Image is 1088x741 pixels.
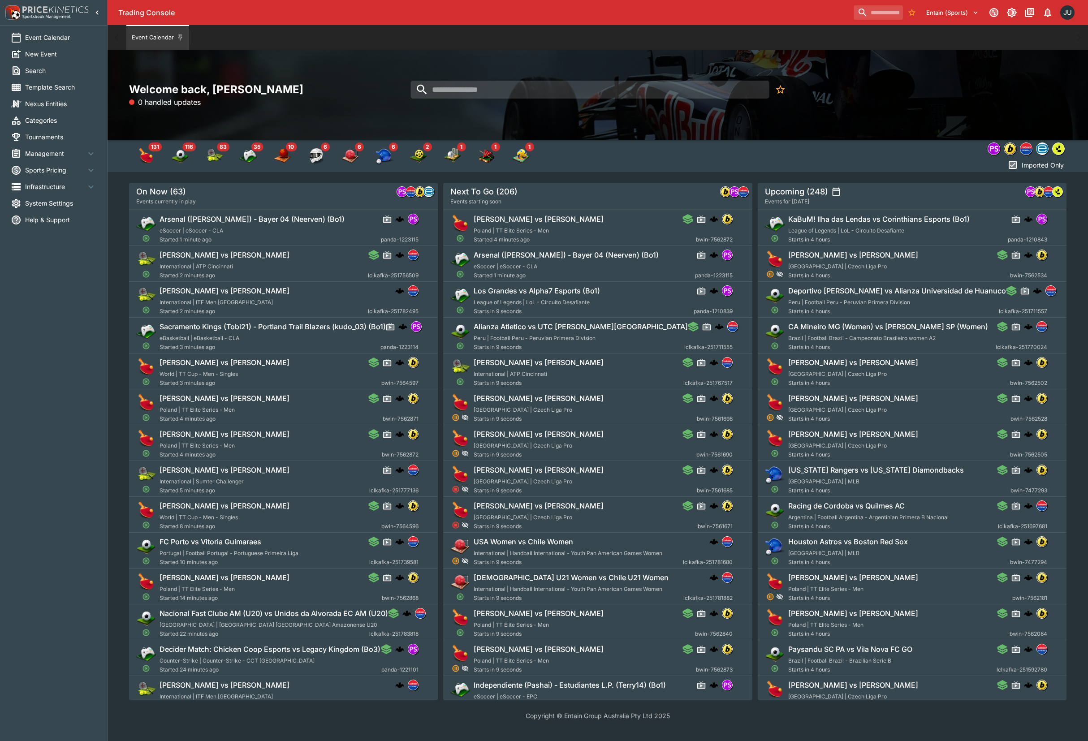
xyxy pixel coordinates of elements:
div: pandascore [397,186,407,197]
img: pandascore.png [723,250,733,260]
img: logo-cerberus.svg [1024,501,1033,510]
img: logo-cerberus.svg [710,430,719,439]
img: logo-cerberus.svg [398,322,407,331]
h6: [PERSON_NAME] vs [PERSON_NAME] [160,681,289,690]
img: table_tennis.png [450,465,470,484]
img: betradar.png [1036,143,1048,155]
span: 35 [251,142,263,151]
div: bwin [1004,142,1016,155]
span: Search [25,66,96,75]
span: bwin-7562873 [696,665,733,674]
img: logo-cerberus.svg [395,465,404,474]
img: soccer.png [450,321,470,341]
h2: Welcome back, [PERSON_NAME] [129,82,438,96]
div: Justin.Walsh [1060,5,1075,20]
img: cricket [444,147,462,165]
span: bwin-7562084 [1010,629,1047,638]
img: logo-cerberus.svg [710,465,719,474]
div: Event type filters [129,140,538,172]
h6: Independiente (Pashai) - Estudiantes L.P. (Terry14) (Bo1) [474,681,666,690]
span: lclkafka-251782495 [368,307,419,316]
img: lclkafka.png [1037,322,1047,332]
div: lclkafka [406,186,416,197]
img: lclkafka.png [408,680,418,690]
img: bwin.png [1037,358,1047,367]
button: Event Calendar [126,25,189,50]
span: panda-1223114 [380,343,419,352]
img: logo-cerberus.svg [395,573,404,582]
div: Volleyball [512,147,530,165]
h6: [PERSON_NAME] vs [PERSON_NAME] [788,394,918,403]
img: logo-cerberus.svg [710,537,719,546]
img: motor_racing [307,147,325,165]
span: bwin-7564596 [381,522,419,531]
button: Select Tenant [921,5,984,20]
img: lclkafka.png [723,537,733,547]
span: Management [25,149,86,158]
img: logo-cerberus.svg [395,286,404,295]
span: 131 [148,142,162,151]
img: baseball [376,147,393,165]
div: Esports [239,147,257,165]
img: bwin.png [408,573,418,582]
img: logo-cerberus.svg [395,537,404,546]
img: lclkafka.png [415,608,425,618]
img: handball.png [450,572,470,592]
span: panda-1221101 [381,665,419,674]
div: Basketball [273,147,291,165]
h6: [PERSON_NAME] vs [PERSON_NAME] [788,430,918,439]
span: bwin-7562502 [1010,379,1047,388]
img: bwin.png [723,214,733,224]
button: No Bookmarks [771,81,789,99]
span: bwin-7562534 [1010,271,1047,280]
h6: [PERSON_NAME] vs [PERSON_NAME] [160,465,289,475]
div: Baseball [376,147,393,165]
h6: Arsenal ([PERSON_NAME]) - Bayer 04 (Neerven) (Bo1) [160,215,345,224]
img: snooker [478,147,496,165]
img: lclkafka.png [408,465,418,475]
div: Soccer [171,147,189,165]
span: panda-1223115 [381,235,419,244]
img: bwin.png [408,429,418,439]
img: table_tennis.png [765,608,785,628]
img: pandascore.png [411,322,421,332]
span: Categories [25,116,96,125]
span: 2 [423,142,432,151]
img: tennis.png [136,680,156,699]
h6: Paysandu SC PA vs Vila Nova FC GO [788,645,912,654]
img: pandascore.png [988,143,1000,155]
img: logo-cerberus.svg [710,394,719,403]
h6: CA Mineiro MG (Women) vs [PERSON_NAME] SP (Women) [788,322,988,332]
img: logo-cerberus.svg [710,250,719,259]
img: bwin.png [721,187,730,197]
img: lclkafka.png [723,358,733,367]
h6: [PERSON_NAME] vs [PERSON_NAME] [788,681,918,690]
h6: [PERSON_NAME] vs [PERSON_NAME] [160,358,289,367]
img: table_tennis.png [450,608,470,628]
img: bwin.png [1037,465,1047,475]
img: bwin.png [408,501,418,511]
img: bwin.png [1037,608,1047,618]
span: lclkafka-251711557 [999,307,1047,316]
img: tennis.png [450,357,470,377]
img: bwin.png [1037,250,1047,260]
h6: [PERSON_NAME] vs [PERSON_NAME] [474,645,604,654]
img: esports.png [136,321,156,341]
img: pandascore.png [1026,187,1036,197]
img: bwin.png [723,644,733,654]
img: logo-cerberus.svg [402,609,411,618]
img: bwin.png [1037,573,1047,582]
span: Tournaments [25,132,96,142]
h6: FC Porto vs Vitoria Guimaraes [160,537,261,547]
span: 1 [525,142,534,151]
button: Notifications [1040,4,1056,21]
h6: [PERSON_NAME] vs [PERSON_NAME] [474,501,604,511]
img: soccer.png [765,321,785,341]
img: esports.png [136,644,156,663]
img: table_tennis.png [765,680,785,699]
img: logo-cerberus.svg [1033,286,1042,295]
h6: [PERSON_NAME] vs [PERSON_NAME] [474,609,604,618]
span: bwin-7561690 [697,450,733,459]
span: lclkafka-251756509 [368,271,419,280]
img: bwin.png [723,393,733,403]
